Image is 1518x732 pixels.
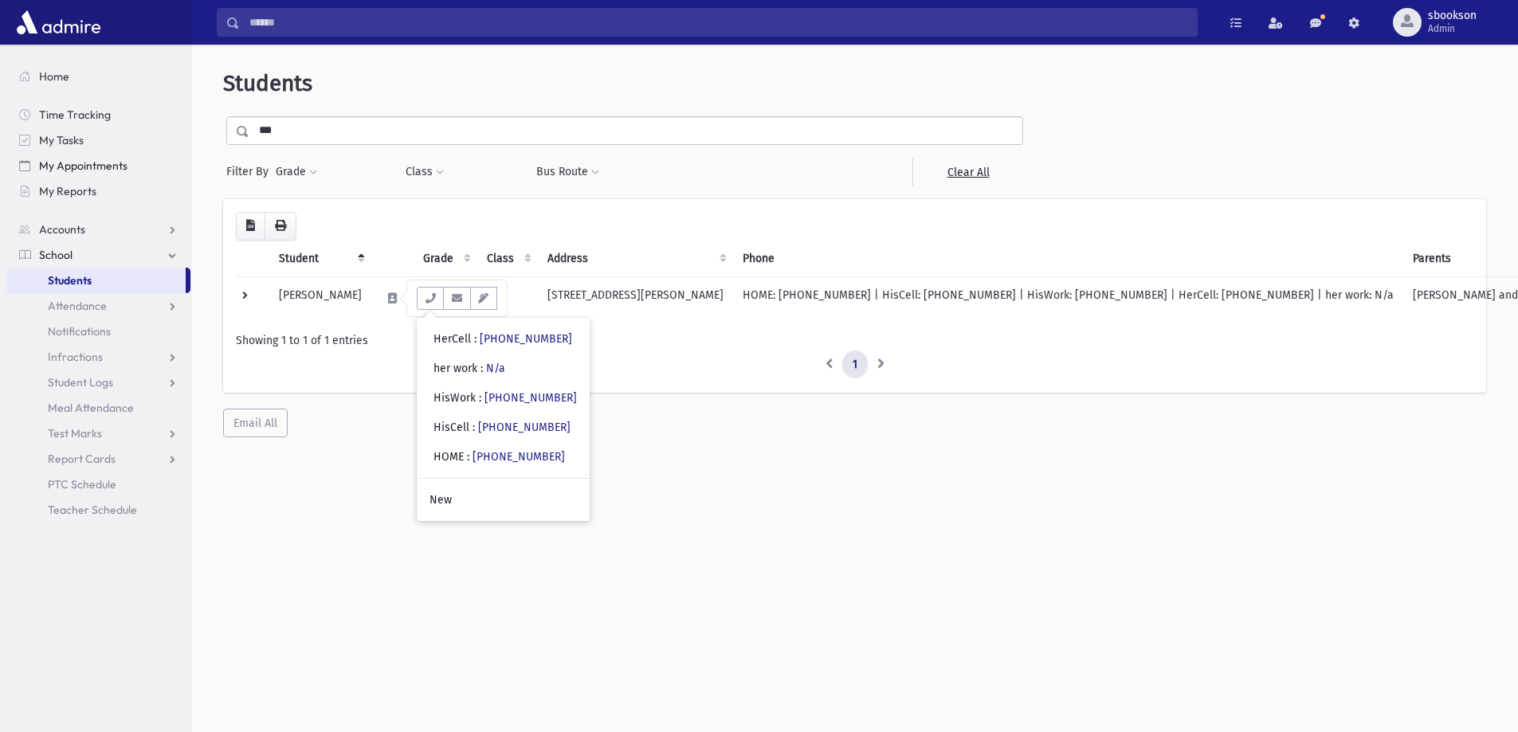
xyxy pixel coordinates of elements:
span: : [473,421,475,434]
span: Students [223,70,312,96]
span: Filter By [226,163,275,180]
td: [STREET_ADDRESS][PERSON_NAME] [538,276,733,319]
span: Teacher Schedule [48,503,137,517]
a: School [6,242,190,268]
div: her work [433,360,505,377]
a: [PHONE_NUMBER] [480,332,572,346]
a: Report Cards [6,446,190,472]
span: Home [39,69,69,84]
span: Attendance [48,299,107,313]
a: N/a [486,362,505,375]
div: Showing 1 to 1 of 1 entries [236,332,1473,349]
a: Attendance [6,293,190,319]
span: PTC Schedule [48,477,116,491]
img: AdmirePro [13,6,104,38]
a: Clear All [912,158,1023,186]
td: [PERSON_NAME] [269,276,371,319]
a: Teacher Schedule [6,497,190,523]
td: P-B [477,276,538,319]
span: Test Marks [48,426,102,440]
div: HisCell [433,419,571,436]
span: sbookson [1428,10,1477,22]
span: : [481,362,483,375]
a: Student Logs [6,370,190,395]
td: HOME: [PHONE_NUMBER] | HisCell: [PHONE_NUMBER] | HisWork: [PHONE_NUMBER] | HerCell: [PHONE_NUMBER... [733,276,1403,319]
a: My Appointments [6,153,190,178]
span: Students [48,273,92,288]
span: My Reports [39,184,96,198]
span: : [467,450,469,464]
a: Students [6,268,186,293]
span: Accounts [39,222,85,237]
input: Search [240,8,1197,37]
div: HOME [433,448,565,465]
button: CSV [236,212,265,241]
a: My Tasks [6,127,190,153]
button: Grade [275,158,318,186]
a: [PHONE_NUMBER] [484,391,577,405]
a: [PHONE_NUMBER] [473,450,565,464]
span: School [39,248,73,262]
span: Report Cards [48,452,116,466]
a: Home [6,64,190,89]
th: Student: activate to sort column descending [269,241,371,277]
th: Address: activate to sort column ascending [538,241,733,277]
a: Meal Attendance [6,395,190,421]
th: Phone [733,241,1403,277]
span: Student Logs [48,375,113,389]
span: : [474,332,477,346]
div: HerCell [433,331,572,347]
button: Print [265,212,296,241]
a: New [417,485,590,515]
span: My Tasks [39,133,84,147]
button: Email All [223,409,288,437]
a: PTC Schedule [6,472,190,497]
button: Email Templates [470,287,497,310]
th: Class: activate to sort column ascending [477,241,538,277]
a: Test Marks [6,421,190,446]
button: Class [405,158,445,186]
a: Infractions [6,344,190,370]
th: Grade: activate to sort column ascending [414,241,477,277]
span: Time Tracking [39,108,111,122]
span: My Appointments [39,159,127,173]
a: Time Tracking [6,102,190,127]
a: Accounts [6,217,190,242]
span: Notifications [48,324,111,339]
span: : [479,391,481,405]
td: P [414,276,477,319]
span: Admin [1428,22,1477,35]
div: HisWork [433,389,577,406]
a: Notifications [6,319,190,344]
a: My Reports [6,178,190,204]
a: [PHONE_NUMBER] [478,421,571,434]
span: Meal Attendance [48,401,134,415]
a: 1 [842,350,868,379]
button: Bus Route [535,158,600,186]
span: Infractions [48,350,103,364]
